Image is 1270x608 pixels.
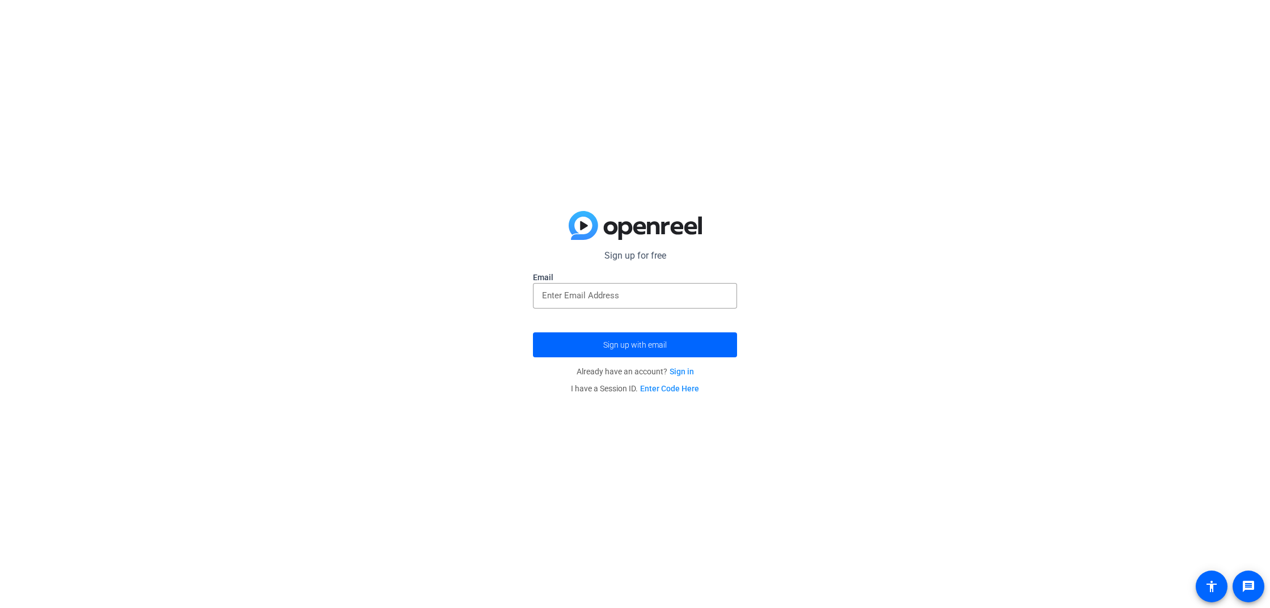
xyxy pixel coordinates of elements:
span: Already have an account? [577,367,694,376]
button: Sign up with email [533,332,737,357]
p: Sign up for free [533,249,737,263]
input: Enter Email Address [542,289,728,302]
mat-icon: message [1242,580,1255,593]
a: Enter Code Here [640,384,699,393]
mat-icon: accessibility [1205,580,1218,593]
a: Sign in [670,367,694,376]
span: I have a Session ID. [571,384,699,393]
img: blue-gradient.svg [569,211,702,240]
label: Email [533,272,737,283]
